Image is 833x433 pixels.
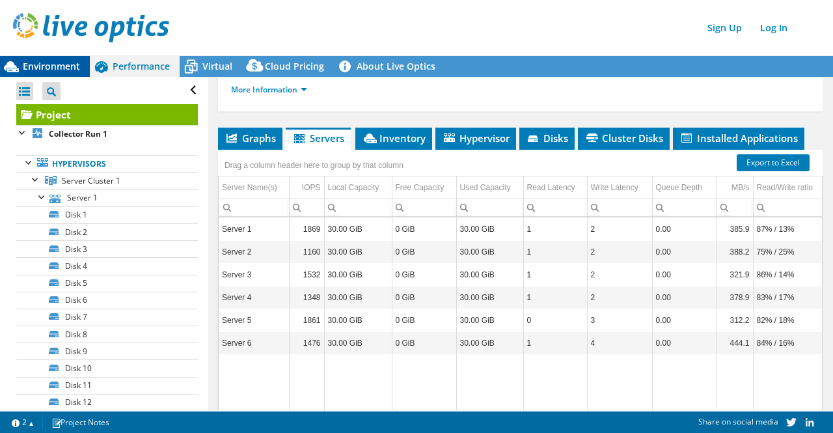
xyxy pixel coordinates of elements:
td: Column MB/s, Value 321.9 [717,264,753,286]
a: More Information [231,84,307,95]
td: Read/Write ratio Column [753,176,828,199]
div: MB/s [731,180,749,195]
a: 2 [3,414,43,430]
span: Cluster Disks [584,132,663,145]
td: Column Free Capacity, Value 0 GiB [392,332,456,355]
span: Server Cluster 1 [62,175,120,186]
a: Log In [754,18,794,37]
td: Column Server Name(s), Value Server 5 [219,309,289,332]
td: Column MB/s, Value 312.2 [717,309,753,332]
a: Disk 10 [16,359,198,376]
td: Column Used Capacity, Value 30.00 GiB [456,332,523,355]
td: Column Read/Write ratio, Value 83% / 17% [753,286,828,309]
td: Free Capacity Column [392,176,456,199]
a: Disk 11 [16,377,198,394]
td: Column Write Latency, Value 4 [587,332,652,355]
td: Column Queue Depth, Value 0.00 [652,286,717,309]
td: Column Server Name(s), Value Server 3 [219,264,289,286]
a: Project [16,104,198,125]
td: Column Local Capacity, Value 30.00 GiB [324,332,392,355]
a: Collector Run 1 [16,125,198,142]
td: Column Free Capacity, Value 0 GiB [392,309,456,332]
a: Server Cluster 1 [16,172,198,189]
td: Column Queue Depth, Value 0.00 [652,309,717,332]
td: Column Queue Depth, Value 0.00 [652,241,717,264]
td: Column Write Latency, Value 2 [587,264,652,286]
td: MB/s Column [717,176,753,199]
td: Column Used Capacity, Value 30.00 GiB [456,286,523,309]
td: Column Read Latency, Value 0 [523,309,587,332]
td: Column IOPS, Filter cell [289,199,324,217]
img: live_optics_svg.svg [13,13,169,42]
div: Read Latency [527,180,575,195]
a: Disk 3 [16,240,198,257]
td: Column Write Latency, Value 2 [587,218,652,241]
span: Share on social media [698,416,778,427]
div: Free Capacity [396,180,444,195]
td: Column Server Name(s), Value Server 4 [219,286,289,309]
td: Column MB/s, Value 388.2 [717,241,753,264]
td: Server Name(s) Column [219,176,289,199]
span: Cloud Pricing [265,60,324,72]
td: Column Used Capacity, Value 30.00 GiB [456,264,523,286]
td: Column Local Capacity, Value 30.00 GiB [324,264,392,286]
a: Disk 6 [16,292,198,309]
a: Disk 1 [16,206,198,223]
td: Column MB/s, Filter cell [717,199,753,217]
a: Export to Excel [737,154,810,171]
td: Column IOPS, Value 1869 [289,218,324,241]
span: Performance [113,60,170,72]
td: Column Free Capacity, Value 0 GiB [392,286,456,309]
span: Environment [23,60,80,72]
span: Disks [526,132,568,145]
td: Column IOPS, Value 1476 [289,332,324,355]
div: Queue Depth [656,180,702,195]
td: Column Write Latency, Value 2 [587,286,652,309]
td: Column Free Capacity, Value 0 GiB [392,264,456,286]
td: Column Write Latency, Value 3 [587,309,652,332]
td: Column Write Latency, Filter cell [587,199,652,217]
td: Column Read/Write ratio, Value 82% / 18% [753,309,828,332]
span: Virtual [202,60,232,72]
a: Disk 5 [16,275,198,292]
td: Column IOPS, Value 1861 [289,309,324,332]
a: Disk 8 [16,326,198,342]
td: Column Read Latency, Value 1 [523,332,587,355]
a: Sign Up [701,18,748,37]
td: Column MB/s, Value 385.9 [717,218,753,241]
a: Disk 4 [16,257,198,274]
td: Column Used Capacity, Filter cell [456,199,523,217]
span: Servers [292,132,344,145]
a: About Live Optics [334,56,445,77]
td: Column Read/Write ratio, Value 87% / 13% [753,218,828,241]
td: Column Write Latency, Value 2 [587,241,652,264]
div: Data grid [218,150,823,426]
td: Column Queue Depth, Value 0.00 [652,264,717,286]
td: Write Latency Column [587,176,652,199]
span: Inventory [362,132,426,145]
td: Column Read Latency, Value 1 [523,286,587,309]
td: Column Read/Write ratio, Value 84% / 16% [753,332,828,355]
td: Column Read Latency, Value 1 [523,241,587,264]
td: Column Read Latency, Filter cell [523,199,587,217]
td: IOPS Column [289,176,324,199]
td: Column IOPS, Value 1160 [289,241,324,264]
div: Read/Write ratio [757,180,813,195]
a: Disk 12 [16,394,198,411]
td: Column Local Capacity, Filter cell [324,199,392,217]
td: Column Free Capacity, Value 0 GiB [392,218,456,241]
div: IOPS [302,180,321,195]
td: Column Local Capacity, Value 30.00 GiB [324,286,392,309]
td: Column Used Capacity, Value 30.00 GiB [456,241,523,264]
a: Hypervisors [16,155,198,172]
td: Column Read Latency, Value 1 [523,264,587,286]
a: Disk 7 [16,309,198,326]
td: Column Read/Write ratio, Value 75% / 25% [753,241,828,264]
td: Column Server Name(s), Value Server 2 [219,241,289,264]
td: Queue Depth Column [652,176,717,199]
td: Column Free Capacity, Filter cell [392,199,456,217]
span: Graphs [225,132,276,145]
td: Read Latency Column [523,176,587,199]
td: Column Read Latency, Value 1 [523,218,587,241]
a: Server 1 [16,189,198,206]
